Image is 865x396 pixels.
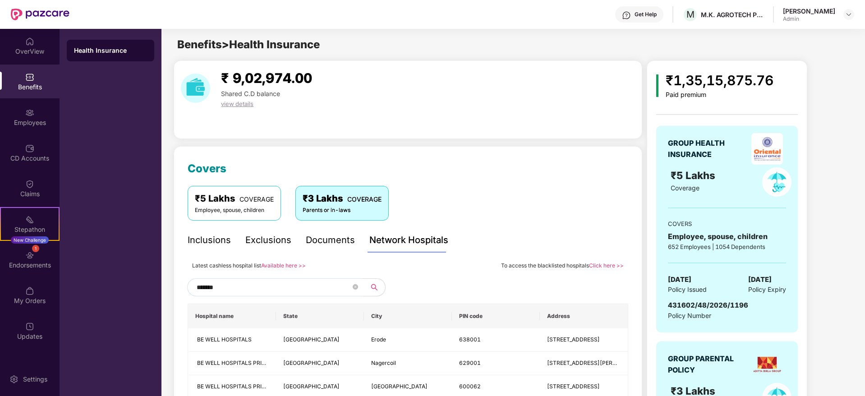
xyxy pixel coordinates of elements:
[701,10,764,19] div: M.K. AGROTECH PRIVATE LIMITED
[668,242,786,251] div: 652 Employees | 1054 Dependents
[540,328,628,352] td: NO 5 & 7, GANDHIJI ROAD
[353,284,358,290] span: close-circle
[276,304,364,328] th: State
[459,336,481,343] span: 638001
[177,38,320,51] span: Benefits > Health Insurance
[20,375,50,384] div: Settings
[501,262,589,269] span: To access the blacklisted hospitals
[668,219,786,228] div: COVERS
[192,262,261,269] span: Latest cashless hospital list
[25,73,34,82] img: svg+xml;base64,PHN2ZyBpZD0iQmVuZWZpdHMiIHhtbG5zPSJodHRwOi8vd3d3LnczLm9yZy8yMDAwL3N2ZyIgd2lkdGg9Ij...
[748,285,786,295] span: Policy Expiry
[547,336,600,343] span: [STREET_ADDRESS]
[245,233,291,247] div: Exclusions
[668,312,711,319] span: Policy Number
[188,233,231,247] div: Inclusions
[666,70,773,91] div: ₹1,35,15,875.76
[195,313,269,320] span: Hospital name
[363,278,386,296] button: search
[303,192,382,206] div: ₹3 Lakhs
[261,262,306,269] a: Available here >>
[9,375,18,384] img: svg+xml;base64,PHN2ZyBpZD0iU2V0dGluZy0yMHgyMCIgeG1sbnM9Imh0dHA6Ly93d3cudzMub3JnLzIwMDAvc3ZnIiB3aW...
[239,195,274,203] span: COVERAGE
[353,283,358,291] span: close-circle
[1,225,59,234] div: Stepathon
[364,304,452,328] th: City
[845,11,852,18] img: svg+xml;base64,PHN2ZyBpZD0iRHJvcGRvd24tMzJ4MzIiIHhtbG5zPSJodHRwOi8vd3d3LnczLm9yZy8yMDAwL3N2ZyIgd2...
[668,353,747,376] div: GROUP PARENTAL POLICY
[656,74,658,97] img: icon
[74,46,147,55] div: Health Insurance
[25,322,34,331] img: svg+xml;base64,PHN2ZyBpZD0iVXBkYXRlZCIgeG1sbnM9Imh0dHA6Ly93d3cudzMub3JnLzIwMDAvc3ZnIiB3aWR0aD0iMj...
[32,245,39,252] div: 1
[188,352,276,375] td: BE WELL HOSPITALS PRIVATE LIMITED
[25,37,34,46] img: svg+xml;base64,PHN2ZyBpZD0iSG9tZSIgeG1sbnM9Imh0dHA6Ly93d3cudzMub3JnLzIwMDAvc3ZnIiB3aWR0aD0iMjAiIG...
[686,9,695,20] span: M
[668,274,691,285] span: [DATE]
[783,15,835,23] div: Admin
[181,74,210,103] img: download
[668,285,707,295] span: Policy Issued
[622,11,631,20] img: svg+xml;base64,PHN2ZyBpZD0iSGVscC0zMngzMiIgeG1sbnM9Imh0dHA6Ly93d3cudzMub3JnLzIwMDAvc3ZnIiB3aWR0aD...
[306,233,355,247] div: Documents
[668,301,748,309] span: 431602/48/2026/1196
[188,162,226,175] span: Covers
[371,336,386,343] span: Erode
[347,195,382,203] span: COVERAGE
[666,91,773,99] div: Paid premium
[195,206,274,215] div: Employee, spouse, children
[547,313,621,320] span: Address
[25,251,34,260] img: svg+xml;base64,PHN2ZyBpZD0iRW5kb3JzZW1lbnRzIiB4bWxucz0iaHR0cDovL3d3dy53My5vcmcvMjAwMC9zdmciIHdpZH...
[25,215,34,224] img: svg+xml;base64,PHN2ZyB4bWxucz0iaHR0cDovL3d3dy53My5vcmcvMjAwMC9zdmciIHdpZHRoPSIyMSIgaGVpZ2h0PSIyMC...
[459,359,481,366] span: 629001
[635,11,657,18] div: Get Help
[303,206,382,215] div: Parents or in-laws
[197,383,322,390] span: BE WELL HOSPITALS PRIVATE LTD- AMBATTUR
[197,336,252,343] span: BE WELL HOSPITALS
[751,349,783,380] img: insurerLogo
[364,352,452,375] td: Nagercoil
[748,274,772,285] span: [DATE]
[668,138,747,160] div: GROUP HEALTH INSURANCE
[547,383,600,390] span: [STREET_ADDRESS]
[363,284,385,291] span: search
[671,169,718,181] span: ₹5 Lakhs
[751,133,783,165] img: insurerLogo
[547,359,644,366] span: [STREET_ADDRESS][PERSON_NAME]
[589,262,624,269] a: Click here >>
[762,167,791,197] img: policyIcon
[668,231,786,242] div: Employee, spouse, children
[25,180,34,189] img: svg+xml;base64,PHN2ZyBpZD0iQ2xhaW0iIHhtbG5zPSJodHRwOi8vd3d3LnczLm9yZy8yMDAwL3N2ZyIgd2lkdGg9IjIwIi...
[369,233,448,247] div: Network Hospitals
[195,192,274,206] div: ₹5 Lakhs
[221,100,253,107] span: view details
[371,359,396,366] span: Nagercoil
[671,184,699,192] span: Coverage
[371,383,428,390] span: [GEOGRAPHIC_DATA]
[364,328,452,352] td: Erode
[283,336,340,343] span: [GEOGRAPHIC_DATA]
[25,286,34,295] img: svg+xml;base64,PHN2ZyBpZD0iTXlfT3JkZXJzIiBkYXRhLW5hbWU9Ik15IE9yZGVycyIgeG1sbnM9Imh0dHA6Ly93d3cudz...
[11,236,49,244] div: New Challenge
[276,352,364,375] td: Tamil Nadu
[25,144,34,153] img: svg+xml;base64,PHN2ZyBpZD0iQ0RfQWNjb3VudHMiIGRhdGEtbmFtZT0iQ0QgQWNjb3VudHMiIHhtbG5zPSJodHRwOi8vd3...
[283,383,340,390] span: [GEOGRAPHIC_DATA]
[188,328,276,352] td: BE WELL HOSPITALS
[540,352,628,375] td: Old No 23/1 -7, New no 46/1 & 46/1A, K P Road, Jawahar Street
[188,304,276,328] th: Hospital name
[221,70,312,86] span: ₹ 9,02,974.00
[197,359,298,366] span: BE WELL HOSPITALS PRIVATE LIMITED
[783,7,835,15] div: [PERSON_NAME]
[276,328,364,352] td: Tamil Nadu
[540,304,628,328] th: Address
[221,90,280,97] span: Shared C.D balance
[459,383,481,390] span: 600062
[283,359,340,366] span: [GEOGRAPHIC_DATA]
[452,304,540,328] th: PIN code
[11,9,69,20] img: New Pazcare Logo
[25,108,34,117] img: svg+xml;base64,PHN2ZyBpZD0iRW1wbG95ZWVzIiB4bWxucz0iaHR0cDovL3d3dy53My5vcmcvMjAwMC9zdmciIHdpZHRoPS...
